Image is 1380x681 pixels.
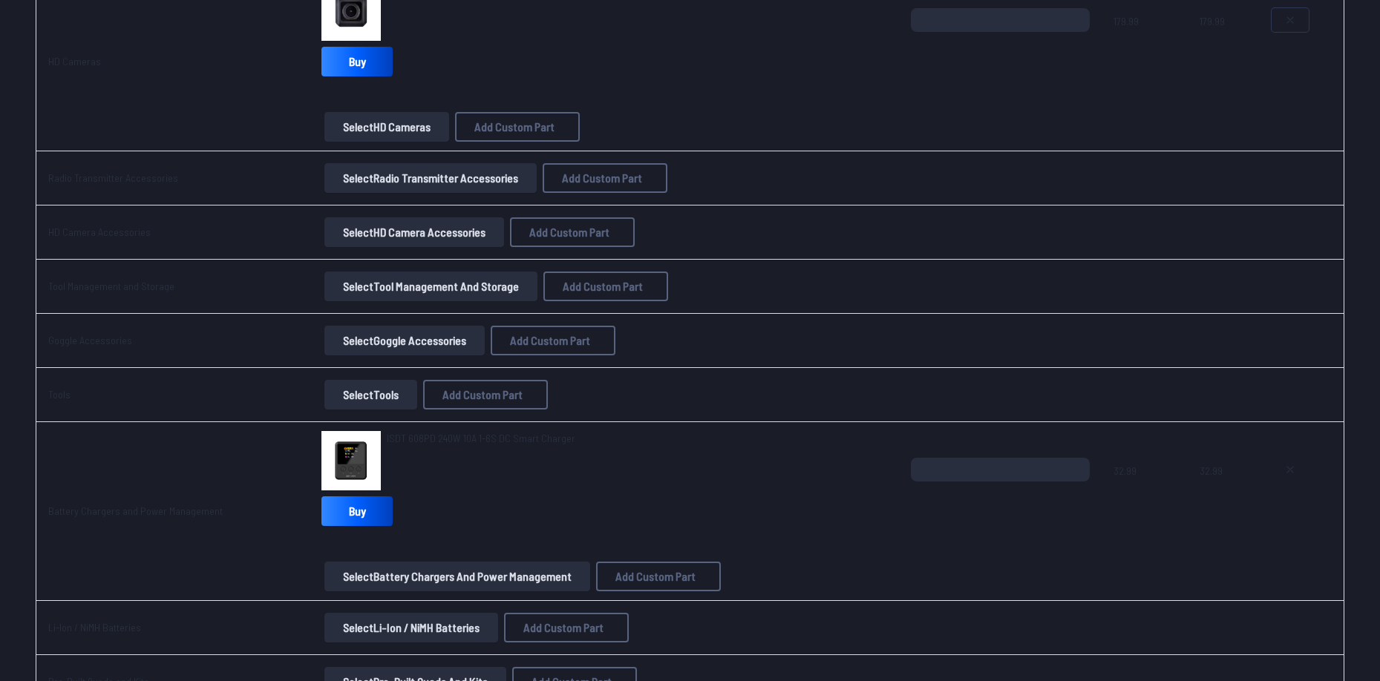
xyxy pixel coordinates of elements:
[321,613,501,642] a: SelectLi-Ion / NiMH Batteries
[321,272,540,301] a: SelectTool Management and Storage
[504,613,629,642] button: Add Custom Part
[48,55,101,68] a: HD Cameras
[324,380,417,409] button: SelectTools
[596,562,721,591] button: Add Custom Part
[321,380,420,409] a: SelectTools
[324,112,449,142] button: SelectHD Cameras
[455,112,580,142] button: Add Custom Part
[48,226,151,238] a: HD Camera Accessories
[1114,458,1176,529] span: 32.99
[543,163,667,193] button: Add Custom Part
[324,326,485,355] button: SelectGoggle Accessories
[321,431,381,490] img: image
[321,47,393,76] a: Buy
[523,622,604,634] span: Add Custom Part
[387,432,575,444] span: ISDT 608PD 240W 10A 1-6S DC Smart Charger
[324,613,498,642] button: SelectLi-Ion / NiMH Batteries
[48,388,71,401] a: Tools
[562,172,642,184] span: Add Custom Part
[321,112,452,142] a: SelectHD Cameras
[48,280,174,292] a: Tool Management and Storage
[48,621,141,634] a: Li-Ion / NiMH Batteries
[615,570,696,582] span: Add Custom Part
[321,562,593,591] a: SelectBattery Chargers and Power Management
[474,121,555,133] span: Add Custom Part
[1200,458,1247,529] span: 32.99
[442,389,523,401] span: Add Custom Part
[48,334,132,346] a: Goggle Accessories
[491,326,615,355] button: Add Custom Part
[321,496,393,526] a: Buy
[321,326,488,355] a: SelectGoggle Accessories
[48,504,223,517] a: Battery Chargers and Power Management
[543,272,668,301] button: Add Custom Part
[324,272,537,301] button: SelectTool Management and Storage
[324,217,504,247] button: SelectHD Camera Accessories
[1200,8,1247,79] span: 179.99
[324,562,590,591] button: SelectBattery Chargers and Power Management
[423,380,548,409] button: Add Custom Part
[387,431,575,446] a: ISDT 608PD 240W 10A 1-6S DC Smart Charger
[324,163,537,193] button: SelectRadio Transmitter Accessories
[510,217,635,247] button: Add Custom Part
[1114,8,1176,79] span: 179.99
[48,171,178,184] a: Radio Transmitter Accessories
[321,163,540,193] a: SelectRadio Transmitter Accessories
[563,280,643,292] span: Add Custom Part
[529,226,609,238] span: Add Custom Part
[510,335,590,346] span: Add Custom Part
[321,217,507,247] a: SelectHD Camera Accessories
